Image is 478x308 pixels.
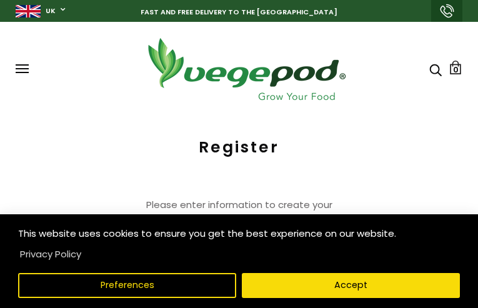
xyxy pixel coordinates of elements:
[46,6,56,16] a: UK
[18,273,236,298] button: Preferences
[242,273,460,298] button: Accept
[429,62,442,76] a: Search
[18,243,83,266] a: Privacy Policy (opens in a new tab)
[449,61,462,74] a: Cart
[146,196,333,233] p: Please enter information to create your account:
[16,5,41,17] img: gb_large.png
[453,64,459,76] span: 0
[18,227,396,240] span: This website uses cookies to ensure you get the best experience on our website.
[137,34,356,104] img: Vegepod
[16,138,462,157] h1: Register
